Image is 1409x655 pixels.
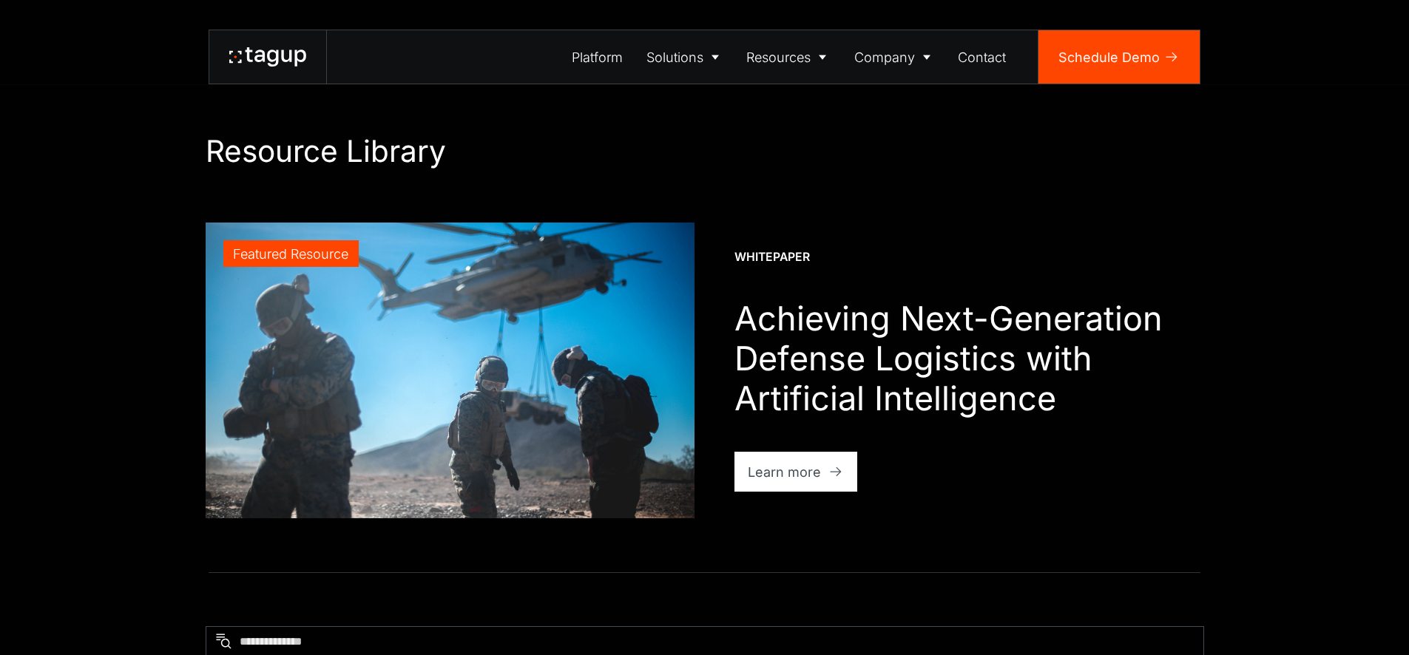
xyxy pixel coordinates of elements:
[734,452,858,492] a: Learn more
[1058,47,1160,67] div: Schedule Demo
[206,133,1204,169] h1: Resource Library
[646,47,703,67] div: Solutions
[947,30,1018,84] a: Contact
[561,30,635,84] a: Platform
[635,30,735,84] a: Solutions
[748,462,821,482] div: Learn more
[958,47,1006,67] div: Contact
[1038,30,1200,84] a: Schedule Demo
[572,47,623,67] div: Platform
[746,47,811,67] div: Resources
[734,249,810,265] div: Whitepaper
[735,30,843,84] a: Resources
[206,223,695,518] a: Featured Resource
[233,244,348,264] div: Featured Resource
[734,299,1204,418] h1: Achieving Next-Generation Defense Logistics with Artificial Intelligence
[854,47,915,67] div: Company
[842,30,947,84] a: Company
